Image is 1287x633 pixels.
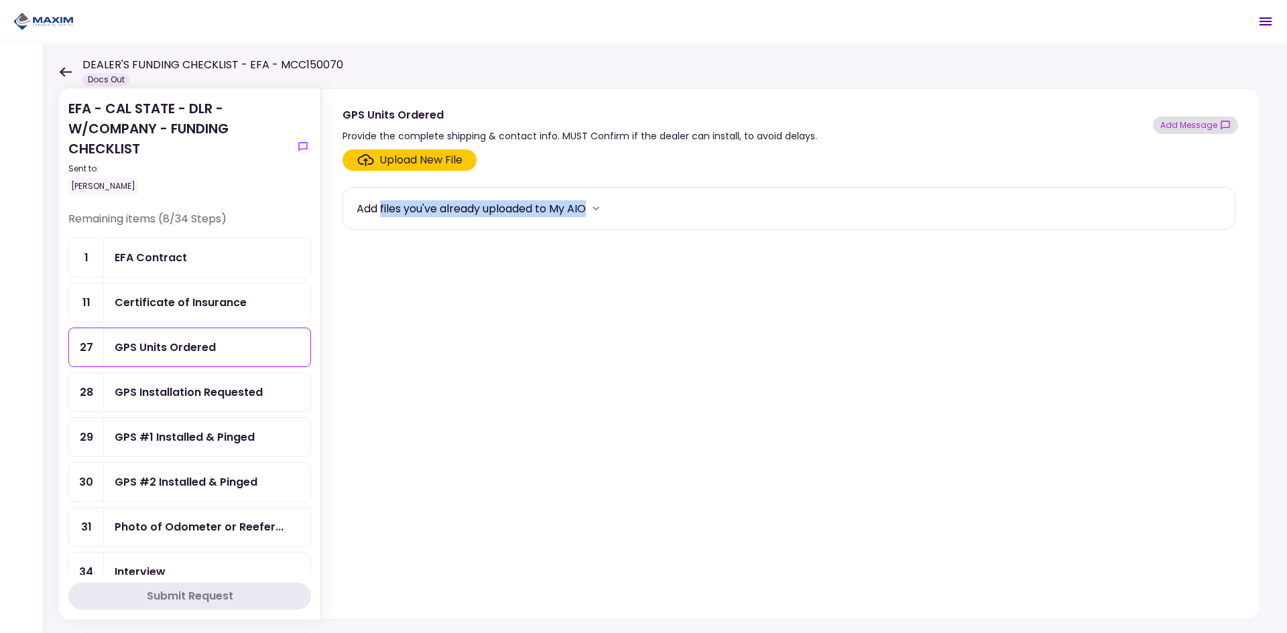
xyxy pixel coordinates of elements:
[69,508,104,546] div: 31
[115,249,187,266] div: EFA Contract
[357,200,586,217] div: Add files you've already uploaded to My AIO
[68,552,311,591] a: 34Interview
[82,57,343,73] h1: DEALER'S FUNDING CHECKLIST - EFA - MCC150070
[343,107,817,123] div: GPS Units Ordered
[68,583,311,610] button: Submit Request
[68,462,311,502] a: 30GPS #2 Installed & Pinged
[68,211,311,238] div: Remaining items (8/34 Steps)
[147,588,233,604] div: Submit Request
[69,328,104,366] div: 27
[115,429,255,445] div: GPS #1 Installed & Pinged
[69,238,104,277] div: 1
[115,339,216,356] div: GPS Units Ordered
[82,73,130,86] div: Docs Out
[68,328,311,367] a: 27GPS Units Ordered
[69,553,104,591] div: 34
[68,238,311,277] a: 1EFA Contract
[68,283,311,322] a: 11Certificate of Insurance
[115,563,166,580] div: Interview
[1153,117,1238,134] button: show-messages
[68,372,311,412] a: 28GPS Installation Requested
[586,198,606,218] button: more
[343,149,477,171] span: Click here to upload the required document
[115,474,257,490] div: GPS #2 Installed & Pinged
[343,128,817,144] div: Provide the complete shipping & contact info. MUST Confirm if the dealer can install, to avoid de...
[68,98,290,195] div: EFA - CAL STATE - DLR - W/COMPANY - FUNDING CHECKLIST
[1249,5,1282,38] button: Open menu
[69,463,104,501] div: 30
[68,507,311,547] a: 31Photo of Odometer or Reefer hours
[320,88,1260,620] div: GPS Units OrderedProvide the complete shipping & contact info. MUST Confirm if the dealer can ins...
[68,163,290,175] div: Sent to:
[69,283,104,322] div: 11
[69,418,104,456] div: 29
[115,384,263,401] div: GPS Installation Requested
[115,294,247,311] div: Certificate of Insurance
[68,417,311,457] a: 29GPS #1 Installed & Pinged
[295,139,311,155] button: show-messages
[69,373,104,411] div: 28
[379,152,463,168] div: Upload New File
[115,518,284,535] div: Photo of Odometer or Reefer hours
[13,11,74,31] img: Partner icon
[68,178,138,195] div: [PERSON_NAME]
